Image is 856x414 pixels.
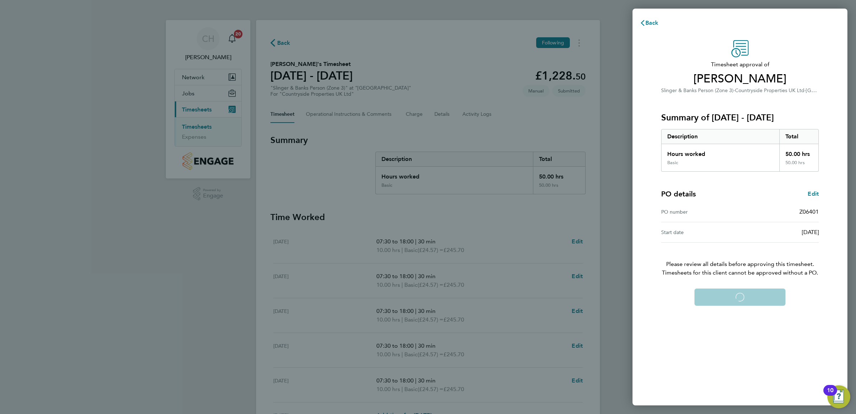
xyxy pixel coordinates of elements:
div: Start date [661,228,740,237]
div: Description [662,129,779,144]
span: Slinger & Banks Person (Zone 3) [661,87,734,94]
span: · [734,87,735,94]
div: Total [779,129,819,144]
button: Open Resource Center, 10 new notifications [827,385,850,408]
button: Back [633,16,666,30]
div: Summary of 04 - 10 Aug 2025 [661,129,819,172]
span: Back [645,19,659,26]
span: Timesheet approval of [661,60,819,69]
span: Timesheets for this client cannot be approved without a PO. [653,268,827,277]
span: · [804,87,806,94]
div: PO number [661,208,740,216]
div: 50.00 hrs [779,144,819,160]
div: [DATE] [740,228,819,237]
a: Edit [808,190,819,198]
div: Hours worked [662,144,779,160]
div: 10 [827,390,833,400]
span: Z06401 [799,208,819,215]
h4: PO details [661,189,696,199]
div: Basic [667,160,678,166]
span: Edit [808,190,819,197]
span: [PERSON_NAME] [661,72,819,86]
p: Please review all details before approving this timesheet. [653,243,827,277]
div: 50.00 hrs [779,160,819,171]
span: Countryside Properties UK Ltd [735,87,804,94]
h3: Summary of [DATE] - [DATE] [661,112,819,123]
